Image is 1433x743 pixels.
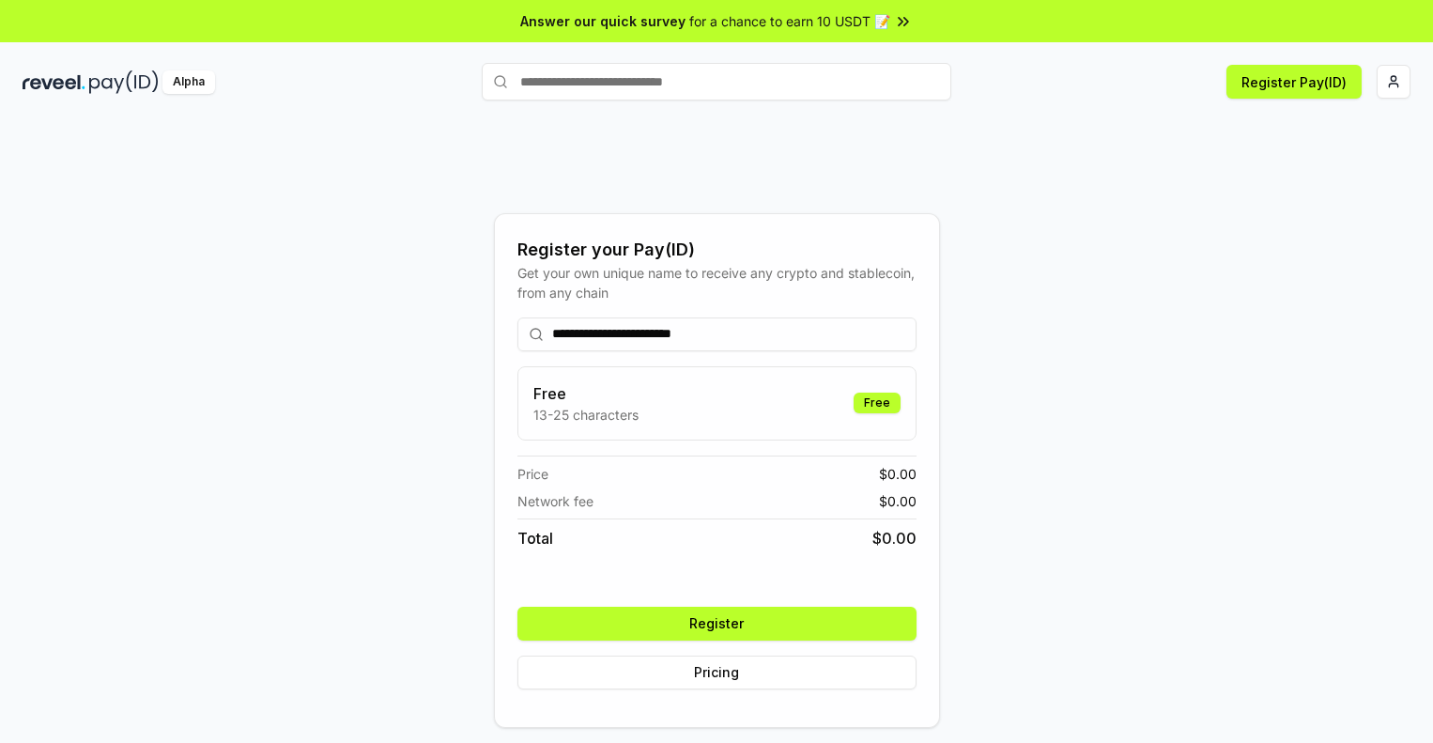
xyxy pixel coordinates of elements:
[89,70,159,94] img: pay_id
[533,382,639,405] h3: Free
[517,656,917,689] button: Pricing
[162,70,215,94] div: Alpha
[520,11,686,31] span: Answer our quick survey
[517,464,548,484] span: Price
[1226,65,1362,99] button: Register Pay(ID)
[533,405,639,425] p: 13-25 characters
[879,464,917,484] span: $ 0.00
[517,527,553,550] span: Total
[879,491,917,511] span: $ 0.00
[517,607,917,641] button: Register
[23,70,85,94] img: reveel_dark
[689,11,890,31] span: for a chance to earn 10 USDT 📝
[517,491,593,511] span: Network fee
[517,237,917,263] div: Register your Pay(ID)
[517,263,917,302] div: Get your own unique name to receive any crypto and stablecoin, from any chain
[872,527,917,550] span: $ 0.00
[854,393,901,413] div: Free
